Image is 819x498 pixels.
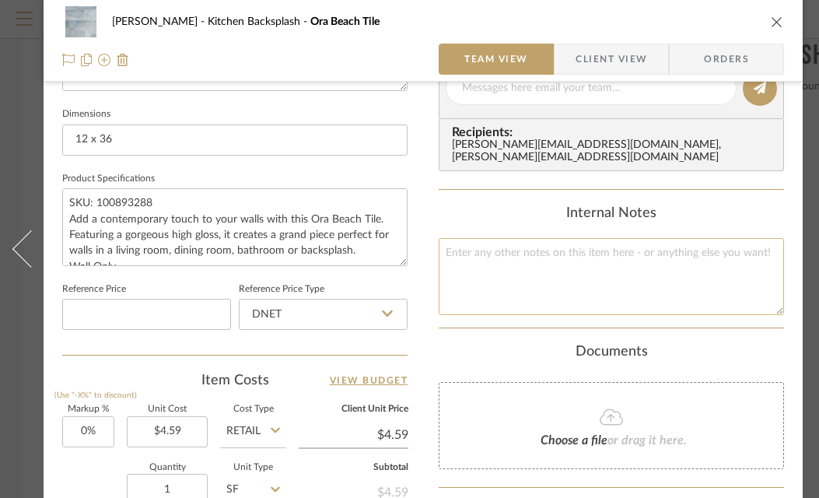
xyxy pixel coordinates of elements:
button: close [770,15,784,29]
label: Markup % [62,405,114,413]
span: Ora Beach Tile [310,16,380,27]
span: Orders [687,44,766,75]
span: or drag it here. [607,434,687,447]
span: Kitchen Backsplash [208,16,310,27]
span: [PERSON_NAME] [112,16,208,27]
input: Enter the dimensions of this item [62,124,408,156]
label: Subtotal [299,464,408,472]
span: Team View [464,44,528,75]
div: Internal Notes [439,205,784,223]
label: Unit Cost [127,405,208,413]
span: Recipients: [452,125,777,139]
div: [PERSON_NAME][EMAIL_ADDRESS][DOMAIN_NAME] , [PERSON_NAME][EMAIL_ADDRESS][DOMAIN_NAME] [452,139,777,164]
span: Client View [576,44,647,75]
label: Cost Type [220,405,286,413]
label: Client Unit Price [299,405,408,413]
img: d3ac527d-e022-4e35-9172-8eaeeb3639ae_48x40.jpg [62,6,100,37]
div: Documents [439,344,784,361]
label: Reference Price [62,286,126,293]
label: Unit Type [220,464,286,472]
a: View Budget [330,371,408,390]
span: Choose a file [541,434,607,447]
label: Quantity [127,464,208,472]
img: Remove from project [117,54,129,66]
label: Dimensions [62,110,110,118]
div: Item Costs [62,371,408,390]
label: Product Specifications [62,175,155,183]
label: Reference Price Type [239,286,324,293]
